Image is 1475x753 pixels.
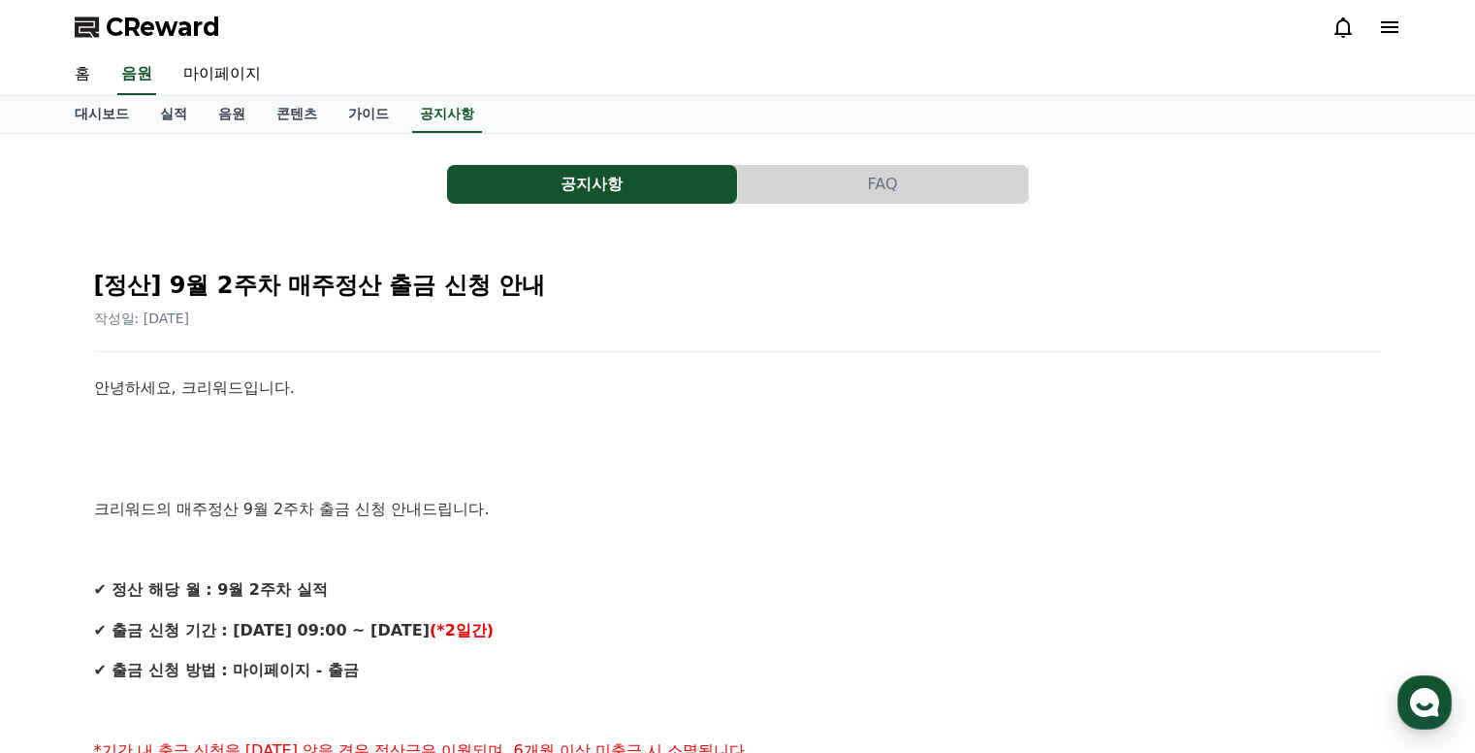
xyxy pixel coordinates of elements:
[447,165,737,204] button: 공지사항
[333,96,404,133] a: 가이드
[94,621,430,639] strong: ✔ 출금 신청 기간 : [DATE] 09:00 ~ [DATE]
[106,12,220,43] span: CReward
[261,96,333,133] a: 콘텐츠
[412,96,482,133] a: 공지사항
[94,270,1382,301] h2: [정산] 9월 2주차 매주정산 출금 신청 안내
[203,96,261,133] a: 음원
[117,54,156,95] a: 음원
[738,165,1028,204] button: FAQ
[168,54,276,95] a: 마이페이지
[430,621,494,639] strong: (*2일간)
[144,96,203,133] a: 실적
[94,497,1382,522] p: 크리워드의 매주정산 9월 2주차 출금 신청 안내드립니다.
[447,165,738,204] a: 공지사항
[94,580,328,599] strong: ✔ 정산 해당 월 : 9월 2주차 실적
[75,12,220,43] a: CReward
[94,376,1382,401] p: 안녕하세요, 크리워드입니다.
[738,165,1029,204] a: FAQ
[94,311,190,326] span: 작성일: [DATE]
[59,96,144,133] a: 대시보드
[59,54,106,95] a: 홈
[94,661,359,679] strong: ✔ 출금 신청 방법 : 마이페이지 - 출금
